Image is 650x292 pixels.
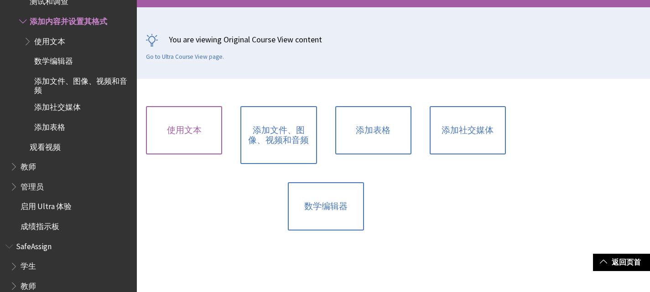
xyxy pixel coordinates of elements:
span: 观看视频 [30,139,61,152]
span: 添加文件、图像、视频和音频 [34,73,130,95]
span: 添加表格 [34,119,65,132]
a: 添加社交媒体 [430,106,506,154]
span: 管理员 [21,179,44,191]
span: 添加社交媒体 [34,99,81,112]
a: 返回页首 [593,254,650,271]
span: 启用 Ultra 体验 [21,199,72,211]
span: 教师 [21,159,36,171]
span: 使用文本 [34,34,65,46]
a: Go to Ultra Course View page. [146,53,224,61]
span: 成绩指示板 [21,219,59,231]
p: You are viewing Original Course View content [146,34,641,45]
a: 添加表格 [335,106,411,154]
span: 添加内容并设置其格式 [30,14,107,26]
a: 添加文件、图像、视频和音频 [240,106,317,164]
a: 数学编辑器 [288,182,364,231]
a: 使用文本 [146,106,222,154]
span: 数学编辑器 [34,54,73,66]
span: 学生 [21,259,36,271]
span: 教师 [21,278,36,291]
span: SafeAssign [16,239,52,251]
